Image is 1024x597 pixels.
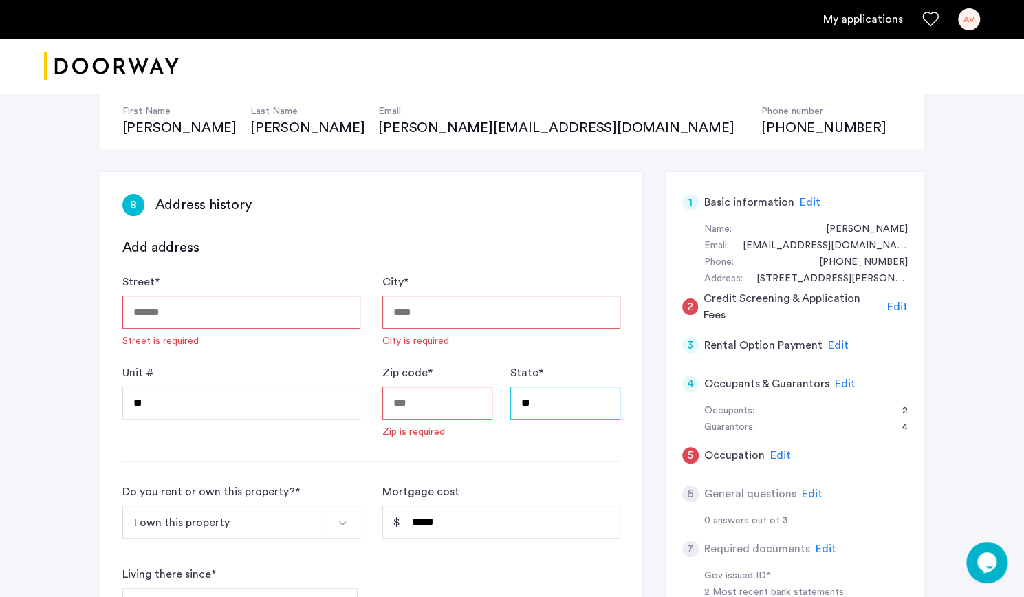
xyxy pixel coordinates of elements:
[378,105,748,118] h4: Email
[704,254,734,271] div: Phone:
[382,334,449,348] div: City is required
[378,118,748,138] div: [PERSON_NAME][EMAIL_ADDRESS][DOMAIN_NAME]
[327,506,360,539] button: Select option
[122,506,328,539] button: Select option
[704,194,794,210] h5: Basic information
[122,566,216,583] label: Living there since *
[704,568,878,585] div: Gov issued ID*:
[828,340,849,351] span: Edit
[743,271,908,287] div: 5355 Henry Hudson Parkway West, #4H
[823,11,903,28] a: My application
[44,41,179,92] img: logo
[122,274,160,290] label: Street *
[382,365,433,381] label: Zip code *
[122,334,199,348] div: Street is required
[761,118,886,138] div: [PHONE_NUMBER]
[802,488,823,499] span: Edit
[682,298,699,315] div: 2
[250,105,364,118] h4: Last Name
[704,376,829,392] h5: Occupants & Guarantors
[155,195,252,215] h3: Address history
[887,301,908,312] span: Edit
[337,518,348,529] img: arrow
[682,194,699,210] div: 1
[682,486,699,502] div: 6
[966,542,1010,583] iframe: chat widget
[682,337,699,354] div: 3
[704,403,754,420] div: Occupants:
[922,11,939,28] a: Favorites
[812,221,908,238] div: Adriano Valeri
[122,194,144,216] div: 8
[704,447,765,464] h5: Occupation
[44,41,179,92] a: Cazamio logo
[704,337,823,354] h5: Rental Option Payment
[770,450,791,461] span: Edit
[704,221,732,238] div: Name:
[958,8,980,30] div: AV
[122,238,199,257] h3: Add address
[761,105,886,118] h4: Phone number
[816,543,836,554] span: Edit
[382,274,408,290] label: City *
[510,365,543,381] label: State *
[704,238,729,254] div: Email:
[704,290,882,323] h5: Credit Screening & Application Fees
[835,378,856,389] span: Edit
[382,484,459,500] label: Mortgage cost
[682,447,699,464] div: 5
[682,376,699,392] div: 4
[382,425,445,439] div: Zip is required
[889,420,908,436] div: 4
[122,118,237,138] div: [PERSON_NAME]
[704,271,743,287] div: Address:
[704,420,755,436] div: Guarantors:
[122,365,154,381] label: Unit #
[250,118,364,138] div: [PERSON_NAME]
[800,197,820,208] span: Edit
[805,254,908,271] div: +16175952518
[704,486,796,502] h5: General questions
[889,403,908,420] div: 2
[122,105,237,118] h4: First Name
[682,541,699,557] div: 7
[704,513,908,530] div: 0 answers out of 3
[122,484,300,500] div: Do you rent or own this property? *
[704,541,810,557] h5: Required documents
[729,238,908,254] div: adrianomvaleri@gmail.com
